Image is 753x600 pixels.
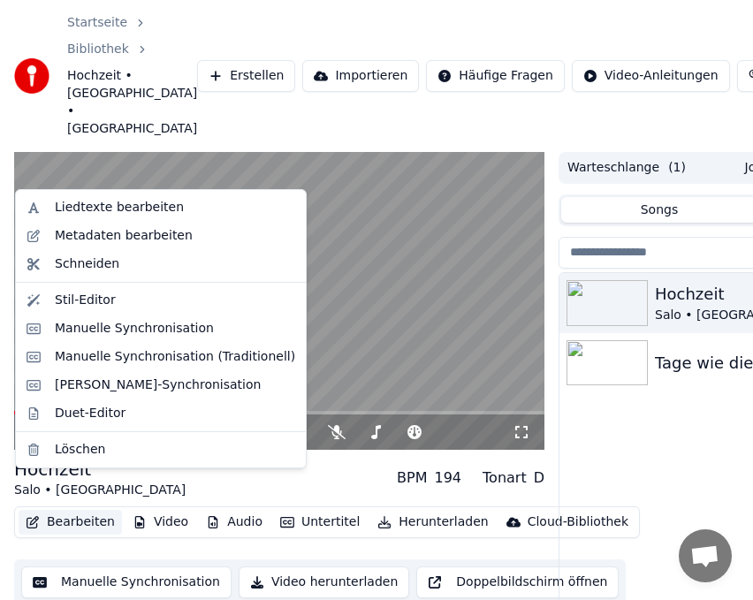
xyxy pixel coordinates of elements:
span: ( 1 ) [668,159,686,177]
button: Herunterladen [370,510,495,535]
nav: breadcrumb [67,14,197,138]
button: Erstellen [197,60,295,92]
button: Audio [199,510,270,535]
div: 194 [434,467,461,489]
div: Cloud-Bibliothek [528,513,628,531]
div: Salo • [GEOGRAPHIC_DATA] [14,482,186,499]
div: D [534,467,544,489]
div: Löschen [55,441,105,459]
div: Schneiden [55,255,119,273]
div: Liedtexte bearbeiten [55,199,184,216]
div: Tonart [483,467,527,489]
img: youka [14,58,49,94]
button: Importieren [302,60,419,92]
button: Doppelbildschirm öffnen [416,566,619,598]
span: Hochzeit • [GEOGRAPHIC_DATA] • [GEOGRAPHIC_DATA] [67,67,197,138]
button: Warteschlange [561,155,692,180]
button: Video-Anleitungen [572,60,730,92]
div: Stil-Editor [55,292,116,309]
a: Chat öffnen [679,529,732,582]
button: Manuelle Synchronisation [21,566,232,598]
div: BPM [397,467,427,489]
div: Hochzeit [14,457,186,482]
div: Metadaten bearbeiten [55,227,193,245]
button: Video herunterladen [239,566,409,598]
a: Startseite [67,14,127,32]
button: Häufige Fragen [426,60,565,92]
div: Duet-Editor [55,405,125,422]
button: Video [125,510,195,535]
a: Bibliothek [67,41,129,58]
div: Manuelle Synchronisation (Traditionell) [55,348,295,366]
button: Untertitel [273,510,367,535]
div: [PERSON_NAME]-Synchronisation [55,376,261,394]
div: Manuelle Synchronisation [55,320,214,338]
button: Bearbeiten [19,510,122,535]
